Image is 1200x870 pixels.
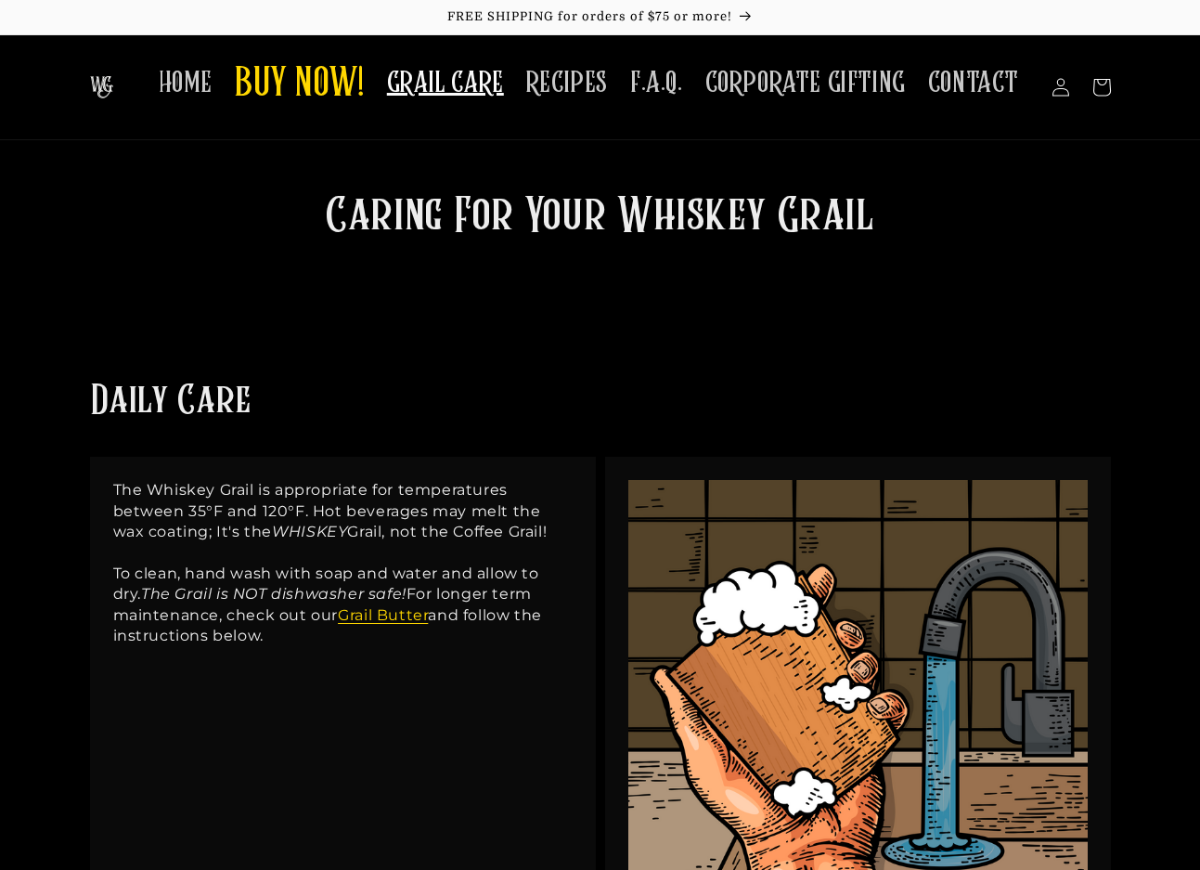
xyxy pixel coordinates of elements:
a: CORPORATE GIFTING [694,54,917,112]
a: HOME [148,54,224,112]
h2: Daily Care [90,376,252,429]
a: BUY NOW! [224,48,376,122]
em: The Grail is NOT dishwasher safe! [141,585,406,603]
h2: Caring For Your Whiskey Grail [239,187,962,250]
span: HOME [159,65,213,101]
span: CONTACT [928,65,1019,101]
a: Grail Butter [338,606,428,624]
span: F.A.Q. [630,65,683,101]
a: CONTACT [917,54,1030,112]
em: WHISKEY [272,523,347,540]
span: GRAIL CARE [387,65,504,101]
p: The Whiskey Grail is appropriate for temperatures between 35°F and 120°F. Hot beverages may melt ... [113,480,573,646]
p: FREE SHIPPING for orders of $75 or more! [19,9,1181,25]
a: GRAIL CARE [376,54,515,112]
a: F.A.Q. [619,54,694,112]
span: RECIPES [526,65,608,101]
a: RECIPES [515,54,619,112]
img: The Whiskey Grail [90,76,113,98]
span: BUY NOW! [235,59,365,110]
span: CORPORATE GIFTING [705,65,906,101]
